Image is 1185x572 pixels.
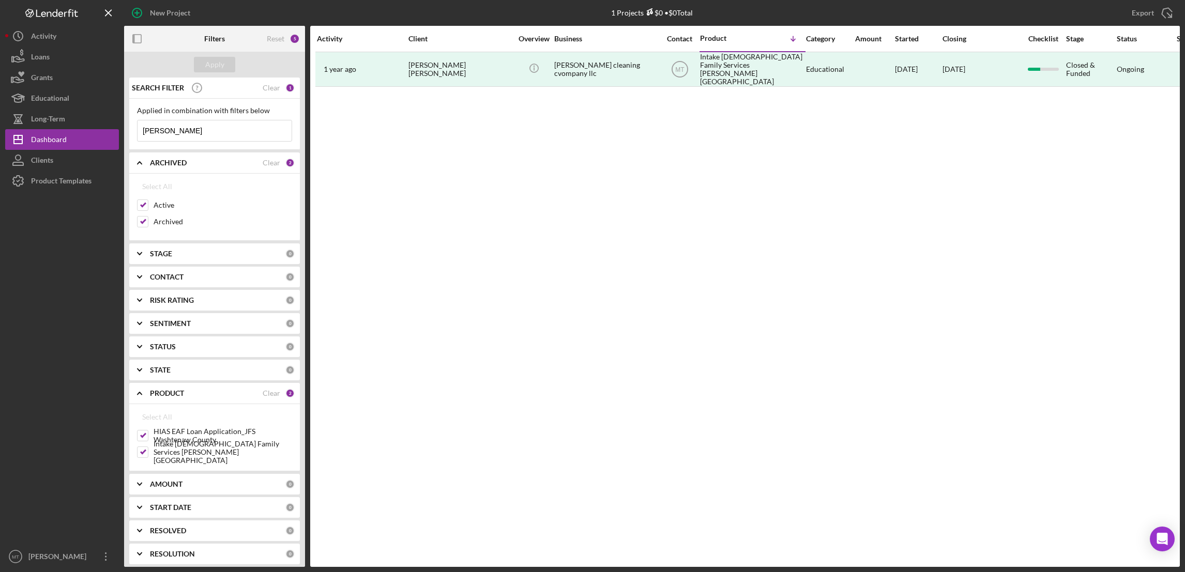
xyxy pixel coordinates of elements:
b: CONTACT [150,273,184,281]
div: [PERSON_NAME] [PERSON_NAME] [408,53,512,86]
div: 1 [285,83,295,92]
b: AMOUNT [150,480,183,488]
b: START DATE [150,503,191,512]
div: New Project [150,3,190,23]
div: Clear [263,159,280,167]
button: Apply [194,57,235,72]
b: Filters [204,35,225,43]
div: [PERSON_NAME] [26,546,93,569]
div: Educational [31,88,69,111]
div: Loans [31,47,50,70]
div: Business [554,35,658,43]
label: Active [154,200,292,210]
div: 0 [285,272,295,282]
div: Product Templates [31,171,92,194]
div: Select All [142,407,172,427]
b: PRODUCT [150,389,184,397]
div: $0 [644,8,663,17]
label: Archived [154,217,292,227]
b: RISK RATING [150,296,194,304]
button: Clients [5,150,119,171]
div: Open Intercom Messenger [1150,527,1175,551]
label: HIAS EAF Loan Application_JFS Washtenaw County [154,430,292,441]
b: SENTIMENT [150,319,191,328]
b: RESOLVED [150,527,186,535]
div: Select All [142,176,172,197]
div: Export [1132,3,1154,23]
div: 0 [285,342,295,351]
button: New Project [124,3,201,23]
text: MT [675,66,685,73]
div: Clear [263,389,280,397]
div: Long-Term [31,109,65,132]
div: 0 [285,526,295,535]
div: Category [806,35,854,43]
time: [DATE] [943,65,965,73]
div: Activity [317,35,407,43]
b: STAGE [150,250,172,258]
button: Long-Term [5,109,119,129]
div: [DATE] [895,53,941,86]
div: Reset [267,35,284,43]
div: 0 [285,503,295,512]
div: Started [895,35,941,43]
div: Ongoing [1117,65,1144,73]
div: 0 [285,319,295,328]
div: Overview [514,35,553,43]
div: 0 [285,480,295,489]
b: STATUS [150,343,176,351]
button: Loans [5,47,119,67]
div: Apply [205,57,224,72]
button: Activity [5,26,119,47]
label: Intake [DEMOGRAPHIC_DATA] Family Services [PERSON_NAME][GEOGRAPHIC_DATA] [154,447,292,457]
div: Status [1117,35,1166,43]
text: MT [12,554,19,560]
div: Client [408,35,512,43]
time: 2024-08-21 15:53 [324,65,356,73]
b: STATE [150,366,171,374]
button: Dashboard [5,129,119,150]
div: Contact [660,35,699,43]
button: Educational [5,88,119,109]
div: 0 [285,296,295,305]
div: 2 [285,389,295,398]
div: Grants [31,67,53,90]
div: Stage [1066,35,1116,43]
button: Select All [137,407,177,427]
button: Product Templates [5,171,119,191]
b: RESOLUTION [150,550,195,558]
button: MT[PERSON_NAME] [5,546,119,567]
div: [PERSON_NAME] cleaning cvompany llc [554,53,658,86]
div: Clear [263,84,280,92]
div: 0 [285,365,295,375]
div: 0 [285,549,295,559]
button: Grants [5,67,119,88]
div: 2 [285,158,295,167]
div: Closing [943,35,1020,43]
div: Amount [855,35,894,43]
div: Closed & Funded [1066,53,1116,86]
div: Educational [806,53,854,86]
div: 1 Projects • $0 Total [611,8,693,17]
button: Select All [137,176,177,197]
div: Activity [31,26,56,49]
div: Product [700,34,752,42]
div: Intake [DEMOGRAPHIC_DATA] Family Services [PERSON_NAME][GEOGRAPHIC_DATA] [700,53,803,86]
div: Checklist [1021,35,1065,43]
b: ARCHIVED [150,159,187,167]
b: SEARCH FILTER [132,84,184,92]
div: Dashboard [31,129,67,152]
button: Export [1121,3,1180,23]
div: 5 [290,34,300,44]
div: Clients [31,150,53,173]
div: 0 [285,249,295,258]
div: Applied in combination with filters below [137,106,292,115]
